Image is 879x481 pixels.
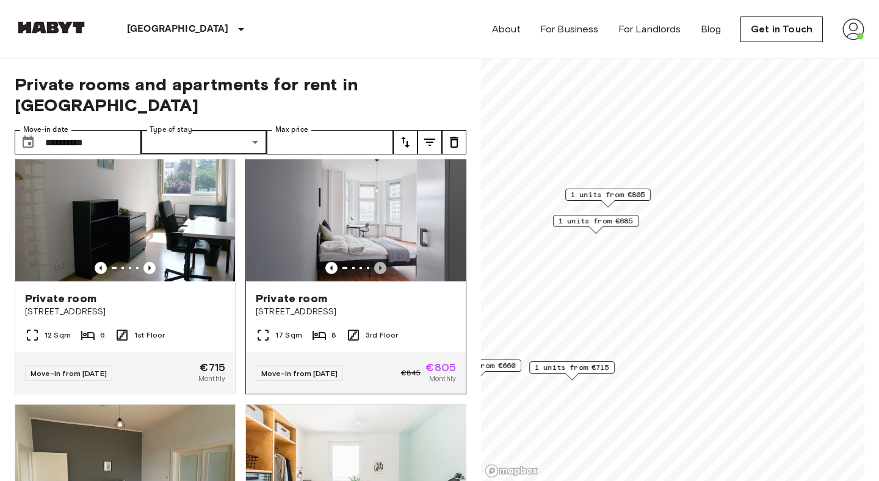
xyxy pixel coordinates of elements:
[95,262,107,274] button: Previous image
[245,134,466,394] a: Marketing picture of unit DE-01-047-05HPrevious imagePrevious imagePrivate room[STREET_ADDRESS]17...
[492,22,521,37] a: About
[150,125,192,135] label: Type of stay
[401,367,421,378] span: €845
[275,330,302,341] span: 17 Sqm
[134,330,165,341] span: 1st Floor
[15,135,235,281] img: Marketing picture of unit DE-01-041-02M
[15,21,88,34] img: Habyt
[540,22,599,37] a: For Business
[374,262,386,274] button: Previous image
[45,330,71,341] span: 12 Sqm
[529,361,615,380] div: Map marker
[366,330,398,341] span: 3rd Floor
[429,373,456,384] span: Monthly
[261,369,338,378] span: Move-in from [DATE]
[618,22,681,37] a: For Landlords
[441,360,516,371] span: 1 units from €660
[143,262,156,274] button: Previous image
[565,189,651,208] div: Map marker
[15,134,236,394] a: Marketing picture of unit DE-01-041-02MPrevious imagePrevious imagePrivate room[STREET_ADDRESS]12...
[127,22,229,37] p: [GEOGRAPHIC_DATA]
[256,306,456,318] span: [STREET_ADDRESS]
[31,369,107,378] span: Move-in from [DATE]
[559,215,633,226] span: 1 units from €685
[15,74,466,115] span: Private rooms and apartments for rent in [GEOGRAPHIC_DATA]
[485,464,538,478] a: Mapbox logo
[418,130,442,154] button: tune
[442,130,466,154] button: tune
[740,16,823,42] a: Get in Touch
[425,362,456,373] span: €805
[25,306,225,318] span: [STREET_ADDRESS]
[23,125,68,135] label: Move-in date
[701,22,722,37] a: Blog
[393,130,418,154] button: tune
[25,291,96,306] span: Private room
[256,291,327,306] span: Private room
[275,125,308,135] label: Max price
[571,189,645,200] span: 1 units from €805
[325,262,338,274] button: Previous image
[16,130,40,154] button: Choose date, selected date is 1 Oct 2025
[553,215,638,234] div: Map marker
[246,135,466,281] img: Marketing picture of unit DE-01-047-05H
[100,330,105,341] span: 6
[535,362,609,373] span: 1 units from €715
[198,373,225,384] span: Monthly
[331,330,336,341] span: 8
[842,18,864,40] img: avatar
[200,362,225,373] span: €715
